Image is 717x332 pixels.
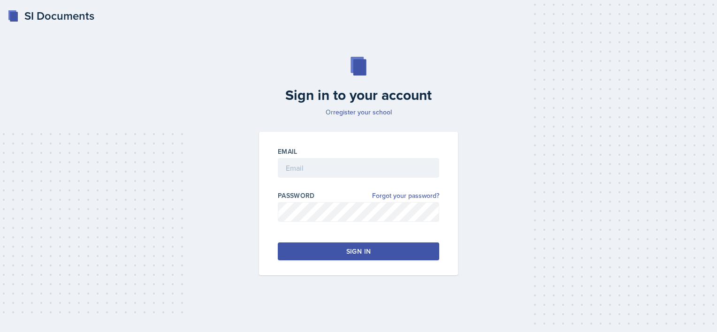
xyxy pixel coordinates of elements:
div: Sign in [346,247,371,256]
label: Password [278,191,315,200]
h2: Sign in to your account [253,87,464,104]
a: register your school [333,107,392,117]
input: Email [278,158,439,178]
a: SI Documents [8,8,94,24]
a: Forgot your password? [372,191,439,201]
label: Email [278,147,297,156]
button: Sign in [278,242,439,260]
p: Or [253,107,464,117]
